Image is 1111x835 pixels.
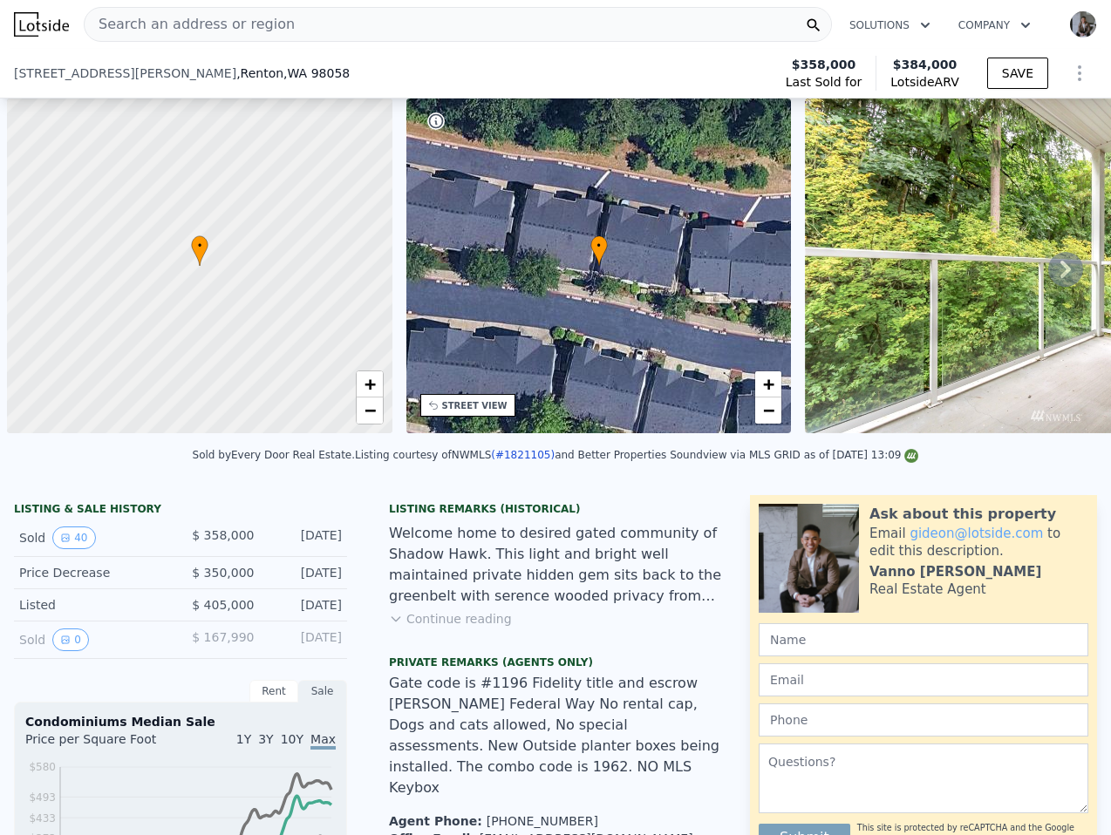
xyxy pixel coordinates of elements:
span: Gate code is #1196 Fidelity title and escrow [PERSON_NAME] Federal Way No rental cap, Dogs and ca... [389,675,719,796]
span: $ 358,000 [192,528,254,542]
button: View historical data [52,526,95,549]
button: Show Options [1062,56,1097,91]
span: − [763,399,774,421]
tspan: $433 [29,812,56,825]
div: LISTING & SALE HISTORY [14,502,347,519]
div: [DATE] [269,596,343,614]
div: Listing courtesy of NWMLS and Better Properties Soundview via MLS GRID as of [DATE] 13:09 [355,449,918,461]
div: • [191,235,208,266]
div: Sold [19,628,167,651]
div: Listing Remarks (Historical) [389,502,722,516]
img: NWMLS Logo [904,449,918,463]
span: Lotside ARV [890,73,958,91]
span: + [364,373,375,395]
span: , WA 98058 [283,66,350,80]
div: STREET VIEW [442,399,508,412]
a: Zoom out [755,397,781,424]
div: Sale [298,680,347,703]
span: + [763,373,774,395]
span: $ 405,000 [192,598,254,612]
img: Lotside [14,12,69,37]
div: Private Remarks (Agents Only) [389,655,722,673]
span: Agent Phone: [389,814,487,828]
input: Email [759,663,1088,696]
a: Zoom in [357,371,383,397]
button: Company [944,10,1045,41]
input: Name [759,623,1088,656]
tspan: $580 [29,761,56,773]
a: Zoom out [357,397,383,424]
span: Max [310,732,336,750]
div: Rent [249,680,298,703]
span: 10Y [281,732,303,746]
span: Last Sold for [786,73,862,91]
div: Ask about this property [869,504,1056,525]
tspan: $493 [29,791,56,804]
span: $ 167,990 [192,630,254,644]
button: View historical data [52,628,89,651]
div: Condominiums Median Sale [25,713,336,730]
span: 3Y [258,732,273,746]
div: Sold by Every Door Real Estate . [193,449,356,461]
div: Email to edit this description. [869,525,1088,560]
span: [STREET_ADDRESS][PERSON_NAME] [14,64,236,82]
img: avatar [1069,10,1097,38]
div: Listed [19,596,167,614]
span: − [364,399,375,421]
div: Welcome home to desired gated community of Shadow Hawk. This light and bright well maintained pri... [389,523,722,607]
button: Solutions [835,10,944,41]
div: Price per Square Foot [25,730,181,758]
li: [PHONE_NUMBER] [389,812,722,830]
span: $358,000 [792,56,856,73]
span: Search an address or region [85,14,295,35]
div: • [590,235,608,266]
span: , Renton [236,64,350,82]
div: [DATE] [269,526,343,549]
a: Zoom in [755,371,781,397]
a: gideon@lotside.com [910,526,1043,541]
div: [DATE] [269,628,343,651]
button: SAVE [987,58,1048,89]
span: • [590,238,608,254]
div: [DATE] [269,564,343,581]
span: $ 350,000 [192,566,254,580]
div: Sold [19,526,167,549]
input: Phone [759,703,1088,737]
span: 1Y [236,732,251,746]
div: Price Decrease [19,564,167,581]
span: • [191,238,208,254]
span: $384,000 [893,58,958,71]
div: Vanno [PERSON_NAME] [869,563,1041,580]
div: Real Estate Agent [869,580,986,598]
button: Continue reading [389,610,512,628]
a: (#1821105) [491,449,555,461]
